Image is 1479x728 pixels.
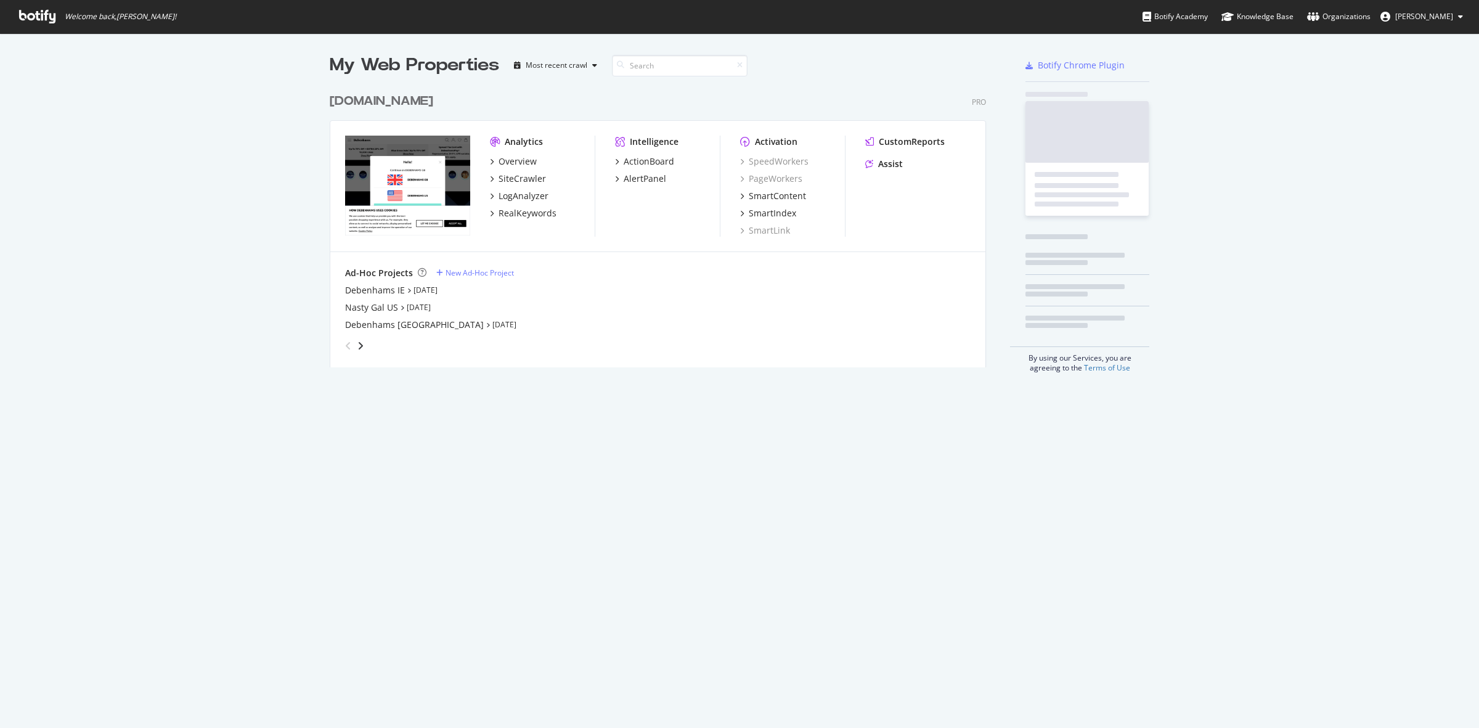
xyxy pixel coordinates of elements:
a: SmartLink [740,224,790,237]
div: Knowledge Base [1221,10,1294,23]
img: debenhams.com [345,136,470,235]
a: SmartIndex [740,207,796,219]
a: Nasty Gal US [345,301,398,314]
a: [DATE] [414,285,438,295]
div: grid [330,78,996,367]
a: SmartContent [740,190,806,202]
a: SiteCrawler [490,173,546,185]
div: New Ad-Hoc Project [446,268,514,278]
div: Organizations [1307,10,1371,23]
span: Welcome back, [PERSON_NAME] ! [65,12,176,22]
div: Analytics [505,136,543,148]
a: RealKeywords [490,207,556,219]
a: New Ad-Hoc Project [436,268,514,278]
div: angle-left [340,336,356,356]
a: Terms of Use [1084,362,1130,373]
div: LogAnalyzer [499,190,548,202]
div: Activation [755,136,797,148]
div: RealKeywords [499,207,556,219]
a: LogAnalyzer [490,190,548,202]
a: CustomReports [865,136,945,148]
a: Debenhams IE [345,284,405,297]
div: AlertPanel [624,173,666,185]
div: Pro [972,97,986,107]
div: By using our Services, you are agreeing to the [1010,346,1149,373]
a: [DATE] [407,302,431,313]
div: CustomReports [879,136,945,148]
div: Ad-Hoc Projects [345,267,413,279]
button: Most recent crawl [509,55,602,75]
a: [DOMAIN_NAME] [330,92,438,110]
a: AlertPanel [615,173,666,185]
div: Assist [878,158,903,170]
div: My Web Properties [330,53,499,78]
input: Search [612,55,748,76]
button: [PERSON_NAME] [1371,7,1473,27]
a: SpeedWorkers [740,155,809,168]
div: Overview [499,155,537,168]
div: Botify Academy [1143,10,1208,23]
div: Botify Chrome Plugin [1038,59,1125,72]
div: ActionBoard [624,155,674,168]
div: SiteCrawler [499,173,546,185]
div: [DOMAIN_NAME] [330,92,433,110]
div: Intelligence [630,136,678,148]
a: Overview [490,155,537,168]
a: Assist [865,158,903,170]
a: PageWorkers [740,173,802,185]
a: Debenhams [GEOGRAPHIC_DATA] [345,319,484,331]
a: ActionBoard [615,155,674,168]
div: angle-right [356,340,365,352]
div: SmartIndex [749,207,796,219]
div: Most recent crawl [526,62,587,69]
div: SmartContent [749,190,806,202]
a: Botify Chrome Plugin [1025,59,1125,72]
a: [DATE] [492,319,516,330]
span: Zubair Kakuji [1395,11,1453,22]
